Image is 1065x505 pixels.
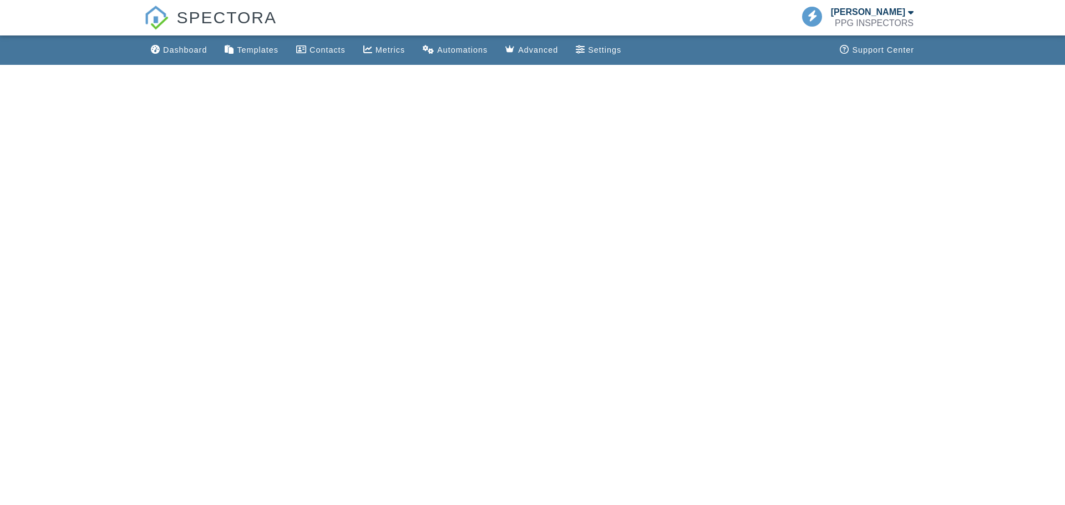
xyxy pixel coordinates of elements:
a: Contacts [292,40,350,60]
div: Dashboard [163,45,207,54]
a: Automations (Basic) [418,40,492,60]
div: Settings [588,45,621,54]
a: Advanced [501,40,562,60]
a: Settings [571,40,626,60]
span: SPECTORA [176,6,277,29]
a: Metrics [359,40,409,60]
div: Support Center [852,45,914,54]
a: Templates [220,40,283,60]
div: Contacts [310,45,346,54]
div: Advanced [518,45,558,54]
a: Dashboard [146,40,211,60]
img: The Best Home Inspection Software - Spectora [144,6,169,30]
div: PPG INSPECTORS [835,18,914,29]
a: Support Center [835,40,919,60]
div: Metrics [376,45,405,54]
a: SPECTORA [144,17,277,37]
div: Automations [437,45,488,54]
div: [PERSON_NAME] [831,7,905,18]
div: Templates [237,45,278,54]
